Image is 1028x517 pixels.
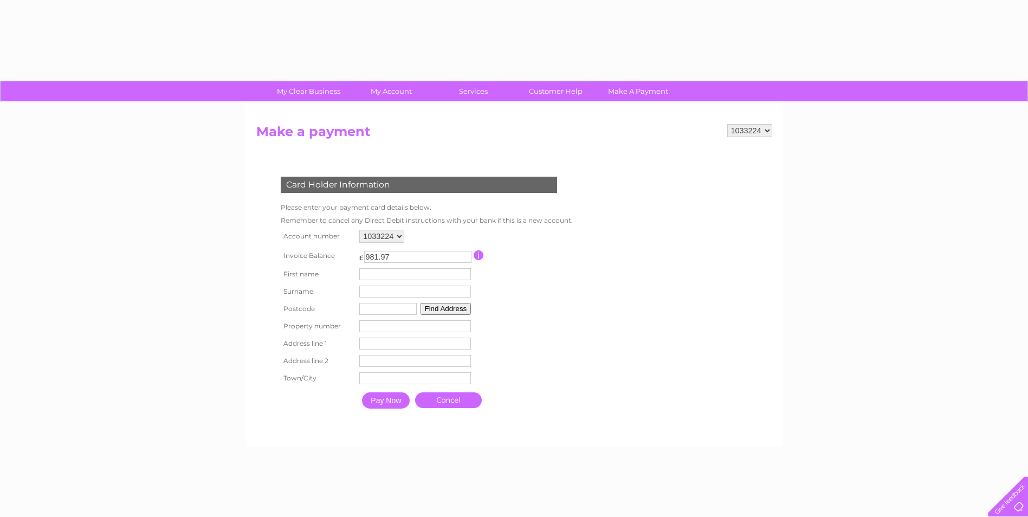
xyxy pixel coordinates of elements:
th: Account number [278,227,357,245]
td: Remember to cancel any Direct Debit instructions with your bank if this is a new account. [278,214,576,227]
input: Information [474,250,484,260]
td: £ [359,248,364,262]
a: Services [429,81,518,101]
a: Make A Payment [593,81,683,101]
button: Find Address [421,303,471,315]
td: Please enter your payment card details below. [278,201,576,214]
div: Card Holder Information [281,177,557,193]
th: Town/City [278,370,357,387]
th: Invoice Balance [278,245,357,266]
th: Surname [278,283,357,300]
a: Customer Help [511,81,600,101]
a: My Clear Business [264,81,353,101]
th: Postcode [278,300,357,318]
th: Property number [278,318,357,335]
th: Address line 1 [278,335,357,352]
a: My Account [346,81,436,101]
input: Pay Now [362,392,410,409]
a: Cancel [415,392,482,408]
th: Address line 2 [278,352,357,370]
th: First name [278,266,357,283]
h2: Make a payment [256,124,772,145]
